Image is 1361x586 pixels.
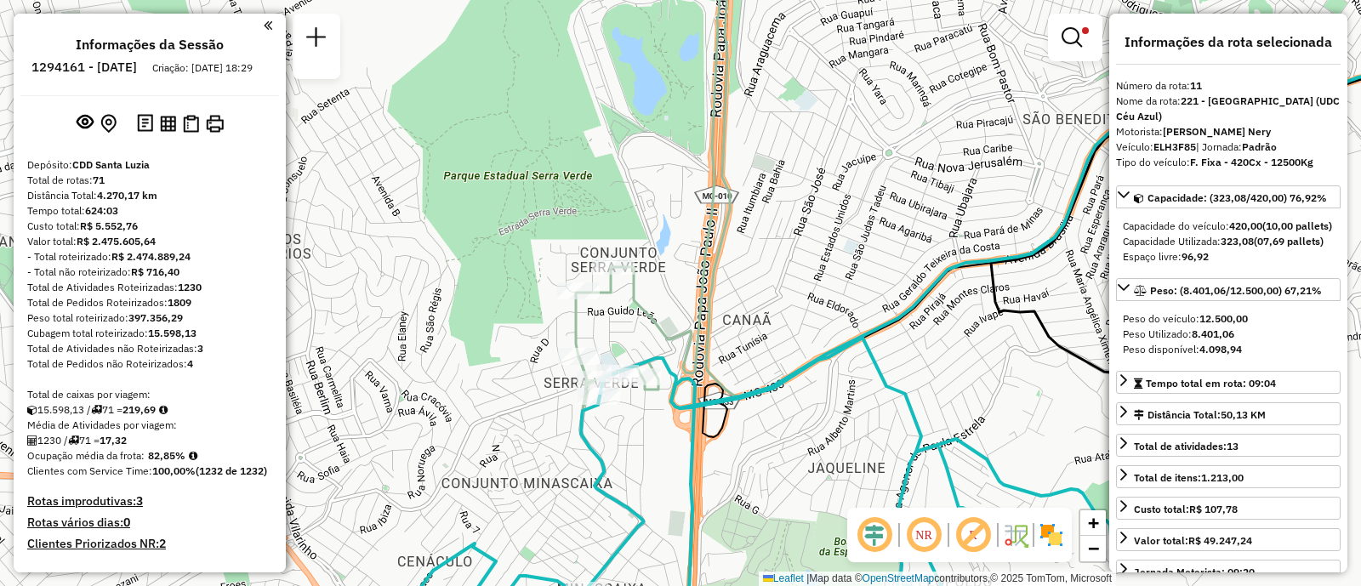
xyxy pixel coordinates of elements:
[1134,533,1252,549] div: Valor total:
[1116,497,1341,520] a: Custo total:R$ 107,78
[1221,408,1266,421] span: 50,13 KM
[148,327,196,339] strong: 15.598,13
[264,15,272,35] a: Clique aqui para minimizar o painel
[1123,234,1334,249] div: Capacidade Utilizada:
[27,435,37,446] i: Total de Atividades
[157,111,179,134] button: Visualizar relatório de Roteirização
[1002,521,1029,549] img: Fluxo de ruas
[97,189,157,202] strong: 4.270,17 km
[1242,140,1277,153] strong: Padrão
[136,493,143,509] strong: 3
[1116,304,1341,364] div: Peso: (8.401,06/12.500,00) 67,21%
[27,494,272,509] h4: Rotas improdutivas:
[1227,440,1239,452] strong: 13
[1153,140,1196,153] strong: ELH3F85
[27,515,272,530] h4: Rotas vários dias:
[1190,156,1313,168] strong: F. Fixa - 420Cx - 12500Kg
[1123,219,1334,234] div: Capacidade do veículo:
[128,311,183,324] strong: 397.356,29
[76,37,224,53] h4: Informações da Sessão
[1055,20,1096,54] a: Exibir filtros
[27,449,145,462] span: Ocupação média da frota:
[187,357,193,370] strong: 4
[806,572,809,584] span: |
[27,418,272,433] div: Média de Atividades por viagem:
[68,435,79,446] i: Total de rotas
[27,433,272,448] div: 1230 / 71 =
[1147,191,1327,204] span: Capacidade: (323,08/420,00) 76,92%
[31,60,137,75] h6: 1294161 - [DATE]
[1192,327,1234,340] strong: 8.401,06
[1134,440,1239,452] span: Total de atividades:
[1116,434,1341,457] a: Total de atividades:13
[1116,155,1341,170] div: Tipo do veículo:
[1080,510,1106,536] a: Zoom in
[1199,312,1248,325] strong: 12.500,00
[763,572,804,584] a: Leaflet
[111,250,191,263] strong: R$ 2.474.889,24
[27,188,272,203] div: Distância Total:
[1199,343,1242,356] strong: 4.098,94
[1190,79,1202,92] strong: 11
[27,157,272,173] div: Depósito:
[122,403,156,416] strong: 219,69
[903,515,944,555] span: Ocultar NR
[1134,407,1266,423] div: Distância Total:
[1038,521,1065,549] img: Exibir/Ocultar setores
[27,249,272,265] div: - Total roteirizado:
[27,356,272,372] div: Total de Pedidos não Roteirizados:
[148,449,185,462] strong: 82,85%
[152,464,196,477] strong: 100,00%
[80,219,138,232] strong: R$ 5.552,76
[1116,78,1341,94] div: Número da rota:
[1123,327,1334,342] div: Peso Utilizado:
[1254,235,1324,247] strong: (07,69 pallets)
[179,111,202,136] button: Visualizar Romaneio
[1116,94,1341,124] div: Nome da rota:
[72,158,150,171] strong: CDD Santa Luzia
[1116,278,1341,301] a: Peso: (8.401,06/12.500,00) 67,21%
[93,174,105,186] strong: 71
[863,572,935,584] a: OpenStreetMap
[1116,560,1341,583] a: Jornada Motorista: 09:20
[1188,534,1252,547] strong: R$ 49.247,24
[1088,538,1099,559] span: −
[1221,235,1254,247] strong: 323,08
[1116,94,1340,122] strong: 221 - [GEOGRAPHIC_DATA] (UDC Céu Azul)
[178,281,202,293] strong: 1230
[854,515,895,555] span: Ocultar deslocamento
[1080,536,1106,561] a: Zoom out
[131,265,179,278] strong: R$ 716,40
[27,402,272,418] div: 15.598,13 / 71 =
[159,536,166,551] strong: 2
[27,341,272,356] div: Total de Atividades não Roteirizadas:
[27,405,37,415] i: Cubagem total roteirizado
[27,265,272,280] div: - Total não roteirizado:
[27,203,272,219] div: Tempo total:
[1189,503,1238,515] strong: R$ 107,78
[1182,250,1209,263] strong: 96,92
[1196,140,1277,153] span: | Jornada:
[145,60,259,76] div: Criação: [DATE] 18:29
[1116,139,1341,155] div: Veículo:
[1082,27,1089,34] span: Filtro Ativo
[1134,470,1244,486] div: Total de itens:
[1116,212,1341,271] div: Capacidade: (323,08/420,00) 76,92%
[27,537,272,551] h4: Clientes Priorizados NR:
[197,342,203,355] strong: 3
[27,234,272,249] div: Valor total:
[159,405,168,415] i: Meta Caixas/viagem: 194,00 Diferença: 25,69
[1229,219,1262,232] strong: 420,00
[168,296,191,309] strong: 1809
[189,451,197,461] em: Média calculada utilizando a maior ocupação (%Peso ou %Cubagem) de cada rota da sessão. Rotas cro...
[1123,342,1334,357] div: Peso disponível:
[27,310,272,326] div: Peso total roteirizado:
[759,572,1116,586] div: Map data © contributors,© 2025 TomTom, Microsoft
[1201,471,1244,484] strong: 1.213,00
[73,110,97,137] button: Exibir sessão original
[1150,284,1322,297] span: Peso: (8.401,06/12.500,00) 67,21%
[27,326,272,341] div: Cubagem total roteirizado:
[1134,502,1238,517] div: Custo total:
[77,235,156,247] strong: R$ 2.475.605,64
[1088,512,1099,533] span: +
